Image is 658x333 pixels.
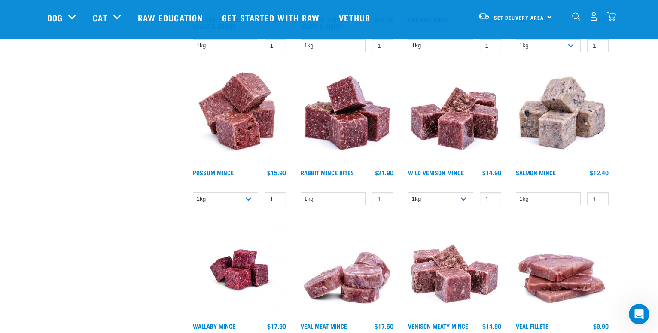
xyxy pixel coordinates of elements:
div: $17.90 [267,323,286,330]
img: van-moving.png [478,12,490,20]
input: 1 [265,192,286,206]
a: Wallaby Mince [193,324,235,327]
img: Pile Of Cubed Wild Venison Mince For Pets [406,67,503,165]
a: Possum Mince [193,171,234,174]
img: 1141 Salmon Mince 01 [514,67,611,165]
img: user.png [589,12,598,21]
a: Get started with Raw [213,0,330,35]
input: 1 [265,39,286,52]
input: 1 [480,39,501,52]
img: Wallaby Mince 1675 [191,221,288,318]
div: $14.90 [482,169,501,176]
img: 1117 Venison Meat Mince 01 [406,221,503,318]
a: Rabbit Mince Bites [301,171,354,174]
a: Veal Meat Mince [301,324,347,327]
a: Raw Education [129,0,213,35]
input: 1 [587,39,609,52]
img: 1160 Veal Meat Mince Medallions 01 [299,221,396,318]
a: Dog [47,11,63,24]
div: $12.40 [590,169,609,176]
a: Veal Fillets [516,324,549,327]
a: Vethub [330,0,381,35]
img: home-icon-1@2x.png [572,12,580,21]
a: Salmon Mince [516,171,556,174]
div: $14.90 [482,323,501,330]
div: $9.90 [593,323,609,330]
a: Cat [93,11,107,24]
img: 1102 Possum Mince 01 [191,67,288,165]
input: 1 [372,192,393,206]
a: Wild Venison Mince [408,171,464,174]
div: $17.50 [375,323,393,330]
input: 1 [480,192,501,206]
div: $21.90 [375,169,393,176]
input: 1 [587,192,609,206]
span: Set Delivery Area [494,16,544,19]
a: Venison Meaty Mince [408,324,468,327]
iframe: Intercom live chat [629,304,649,324]
img: home-icon@2x.png [607,12,616,21]
input: 1 [372,39,393,52]
img: Stack Of Raw Veal Fillets [514,221,611,318]
div: $15.90 [267,169,286,176]
img: Whole Minced Rabbit Cubes 01 [299,67,396,165]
